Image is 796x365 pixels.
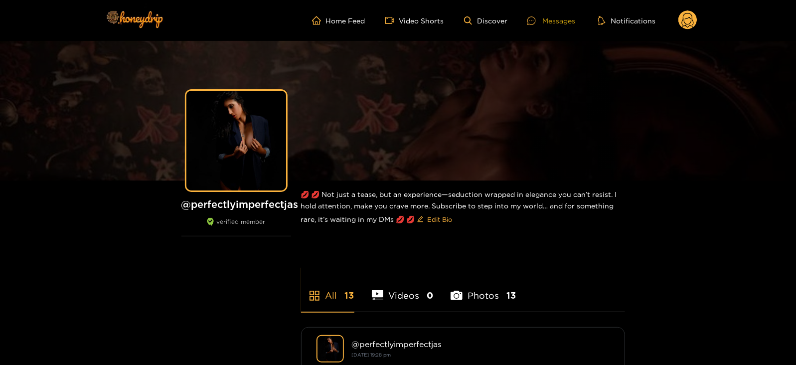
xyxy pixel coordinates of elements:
span: home [312,16,326,25]
span: appstore [309,290,320,302]
span: 0 [427,289,433,302]
a: Home Feed [312,16,365,25]
h1: @ perfectlyimperfectjas [181,198,291,210]
span: 13 [345,289,354,302]
span: Edit Bio [428,214,453,224]
div: Messages [527,15,575,26]
a: Video Shorts [385,16,444,25]
span: edit [417,216,424,223]
span: video-camera [385,16,399,25]
div: @ perfectlyimperfectjas [352,340,610,349]
small: [DATE] 19:28 pm [352,352,391,358]
li: Videos [372,267,434,312]
a: Discover [464,16,507,25]
span: 13 [506,289,516,302]
button: Notifications [595,15,658,25]
div: verified member [181,218,291,236]
button: editEdit Bio [415,211,455,227]
img: perfectlyimperfectjas [317,335,344,363]
li: Photos [451,267,516,312]
li: All [301,267,354,312]
div: 💋 💋 Not just a tease, but an experience—seduction wrapped in elegance you can’t resist. I hold at... [301,181,625,235]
